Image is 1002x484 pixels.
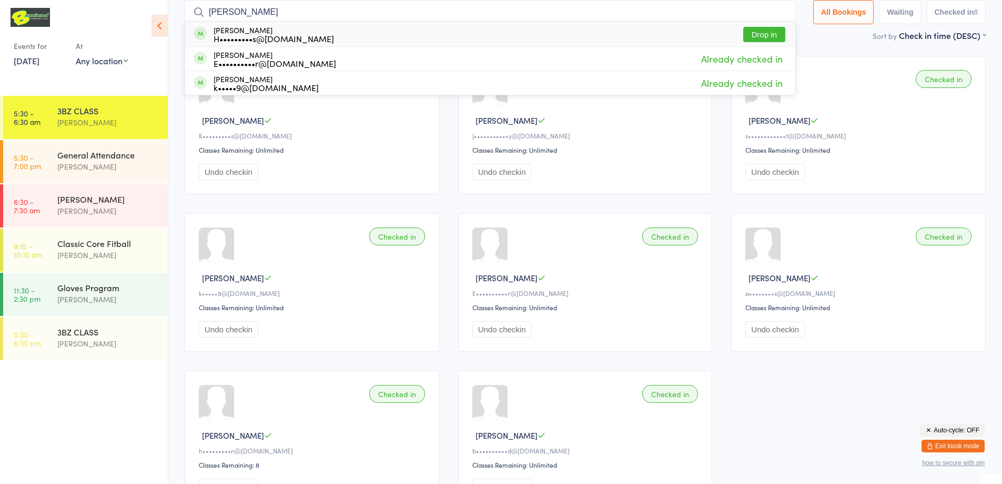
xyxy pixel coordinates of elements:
[369,228,425,245] div: Checked in
[3,184,168,228] a: 6:30 -7:30 am[PERSON_NAME][PERSON_NAME]
[14,37,65,55] div: Events for
[11,8,50,27] img: B Transformed Gym
[199,131,428,140] div: K•••••••••s@[DOMAIN_NAME]
[745,145,975,154] div: Classes Remaining: Unlimited
[57,338,159,350] div: [PERSON_NAME]
[57,326,159,338] div: 3BZ CLASS
[745,321,805,338] button: Undo checkin
[214,59,336,67] div: E••••••••••r@[DOMAIN_NAME]
[14,55,39,66] a: [DATE]
[3,96,168,139] a: 5:30 -6:30 am3BZ CLASS[PERSON_NAME]
[745,289,975,298] div: a••••••••s@[DOMAIN_NAME]
[14,330,41,347] time: 5:30 - 6:30 pm
[699,50,785,68] span: Already checked in
[472,303,702,312] div: Classes Remaining: Unlimited
[475,272,538,283] span: [PERSON_NAME]
[202,430,264,441] span: [PERSON_NAME]
[57,161,159,173] div: [PERSON_NAME]
[57,293,159,305] div: [PERSON_NAME]
[475,115,538,126] span: [PERSON_NAME]
[199,460,428,469] div: Classes Remaining: 8
[202,115,264,126] span: [PERSON_NAME]
[369,385,425,403] div: Checked in
[57,205,159,217] div: [PERSON_NAME]
[14,242,42,259] time: 9:15 - 10:15 am
[3,317,168,360] a: 5:30 -6:30 pm3BZ CLASS[PERSON_NAME]
[199,145,428,154] div: Classes Remaining: Unlimited
[3,273,168,316] a: 11:30 -2:30 pmGloves Program[PERSON_NAME]
[57,149,159,161] div: General Attendance
[916,70,971,88] div: Checked in
[472,164,532,180] button: Undo checkin
[199,303,428,312] div: Classes Remaining: Unlimited
[745,131,975,140] div: s••••••••••••t@[DOMAIN_NAME]
[14,153,41,170] time: 5:30 - 7:00 pm
[745,303,975,312] div: Classes Remaining: Unlimited
[974,8,978,16] div: 8
[199,446,428,455] div: h•••••••••n@[DOMAIN_NAME]
[57,193,159,205] div: [PERSON_NAME]
[202,272,264,283] span: [PERSON_NAME]
[14,286,41,303] time: 11:30 - 2:30 pm
[199,289,428,298] div: k•••••9@[DOMAIN_NAME]
[57,249,159,261] div: [PERSON_NAME]
[748,115,811,126] span: [PERSON_NAME]
[472,145,702,154] div: Classes Remaining: Unlimited
[642,228,698,245] div: Checked in
[472,460,702,469] div: Classes Remaining: Unlimited
[199,164,258,180] button: Undo checkin
[57,105,159,116] div: 3BZ CLASS
[472,321,532,338] button: Undo checkin
[748,272,811,283] span: [PERSON_NAME]
[743,27,785,42] button: Drop in
[3,229,168,272] a: 9:15 -10:15 amClassic Core Fitball[PERSON_NAME]
[916,228,971,245] div: Checked in
[14,109,41,126] time: 5:30 - 6:30 am
[76,55,128,66] div: Any location
[214,83,319,92] div: k•••••9@[DOMAIN_NAME]
[76,37,128,55] div: At
[57,282,159,293] div: Gloves Program
[899,29,986,41] div: Check in time (DESC)
[14,197,40,214] time: 6:30 - 7:30 am
[920,424,985,437] button: Auto-cycle: OFF
[3,140,168,183] a: 5:30 -7:00 pmGeneral Attendance[PERSON_NAME]
[214,75,319,92] div: [PERSON_NAME]
[214,51,336,67] div: [PERSON_NAME]
[699,74,785,92] span: Already checked in
[745,164,805,180] button: Undo checkin
[472,131,702,140] div: J•••••••••••y@[DOMAIN_NAME]
[642,385,698,403] div: Checked in
[475,430,538,441] span: [PERSON_NAME]
[214,34,334,43] div: H•••••••••s@[DOMAIN_NAME]
[57,116,159,129] div: [PERSON_NAME]
[922,440,985,452] button: Exit kiosk mode
[472,289,702,298] div: E••••••••••r@[DOMAIN_NAME]
[472,446,702,455] div: b••••••••••d@[DOMAIN_NAME]
[214,26,334,43] div: [PERSON_NAME]
[57,238,159,249] div: Classic Core Fitball
[199,321,258,338] button: Undo checkin
[922,459,985,467] button: how to secure with pin
[873,31,897,41] label: Sort by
